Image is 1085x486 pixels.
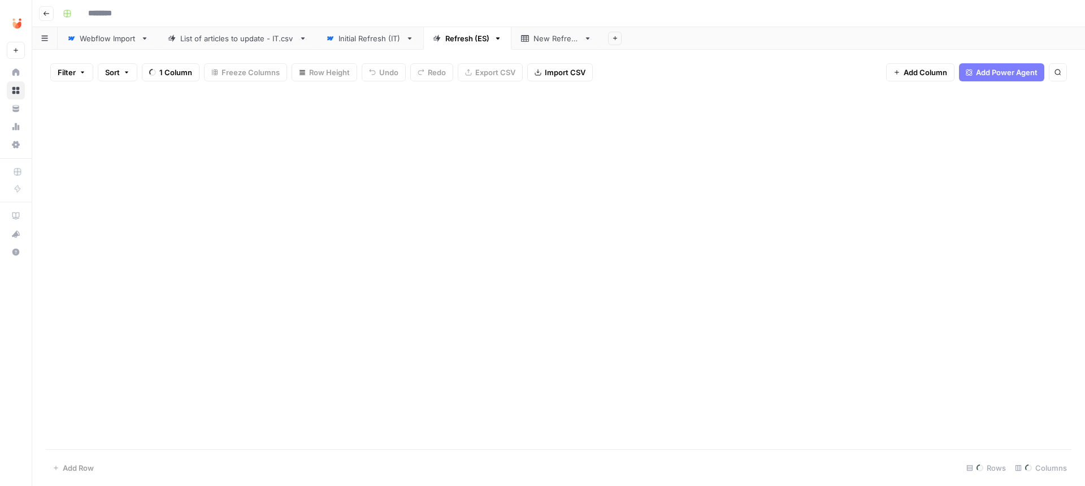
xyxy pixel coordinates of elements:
div: Rows [962,459,1010,477]
button: Filter [50,63,93,81]
div: Columns [1010,459,1071,477]
button: Row Height [292,63,357,81]
span: Add Row [63,462,94,474]
button: 1 Column [142,63,199,81]
button: Undo [362,63,406,81]
div: Webflow Import [80,33,136,44]
div: What's new? [7,225,24,242]
span: Undo [379,67,398,78]
button: Export CSV [458,63,523,81]
span: Import CSV [545,67,585,78]
a: Settings [7,136,25,154]
span: 1 Column [159,67,192,78]
a: Refresh (ES) [423,27,511,50]
a: Initial Refresh (IT) [316,27,423,50]
button: What's new? [7,225,25,243]
span: Filter [58,67,76,78]
button: Freeze Columns [204,63,287,81]
div: Initial Refresh (IT) [338,33,401,44]
span: Sort [105,67,120,78]
button: Sort [98,63,137,81]
button: Help + Support [7,243,25,261]
span: Freeze Columns [222,67,280,78]
div: List of articles to update - IT.csv [180,33,294,44]
a: Your Data [7,99,25,118]
a: Usage [7,118,25,136]
img: Unobravo Logo [7,13,27,33]
a: AirOps Academy [7,207,25,225]
a: List of articles to update - IT.csv [158,27,316,50]
span: Export CSV [475,67,515,78]
button: Add Column [886,63,954,81]
div: Refresh (ES) [445,33,489,44]
button: Add Row [46,459,101,477]
a: Home [7,63,25,81]
button: Workspace: Unobravo [7,9,25,37]
a: Webflow Import [58,27,158,50]
div: New Refresh [533,33,579,44]
button: Redo [410,63,453,81]
span: Row Height [309,67,350,78]
span: Add Power Agent [976,67,1038,78]
a: New Refresh [511,27,601,50]
span: Add Column [904,67,947,78]
span: Redo [428,67,446,78]
a: Browse [7,81,25,99]
button: Add Power Agent [959,63,1044,81]
button: Import CSV [527,63,593,81]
